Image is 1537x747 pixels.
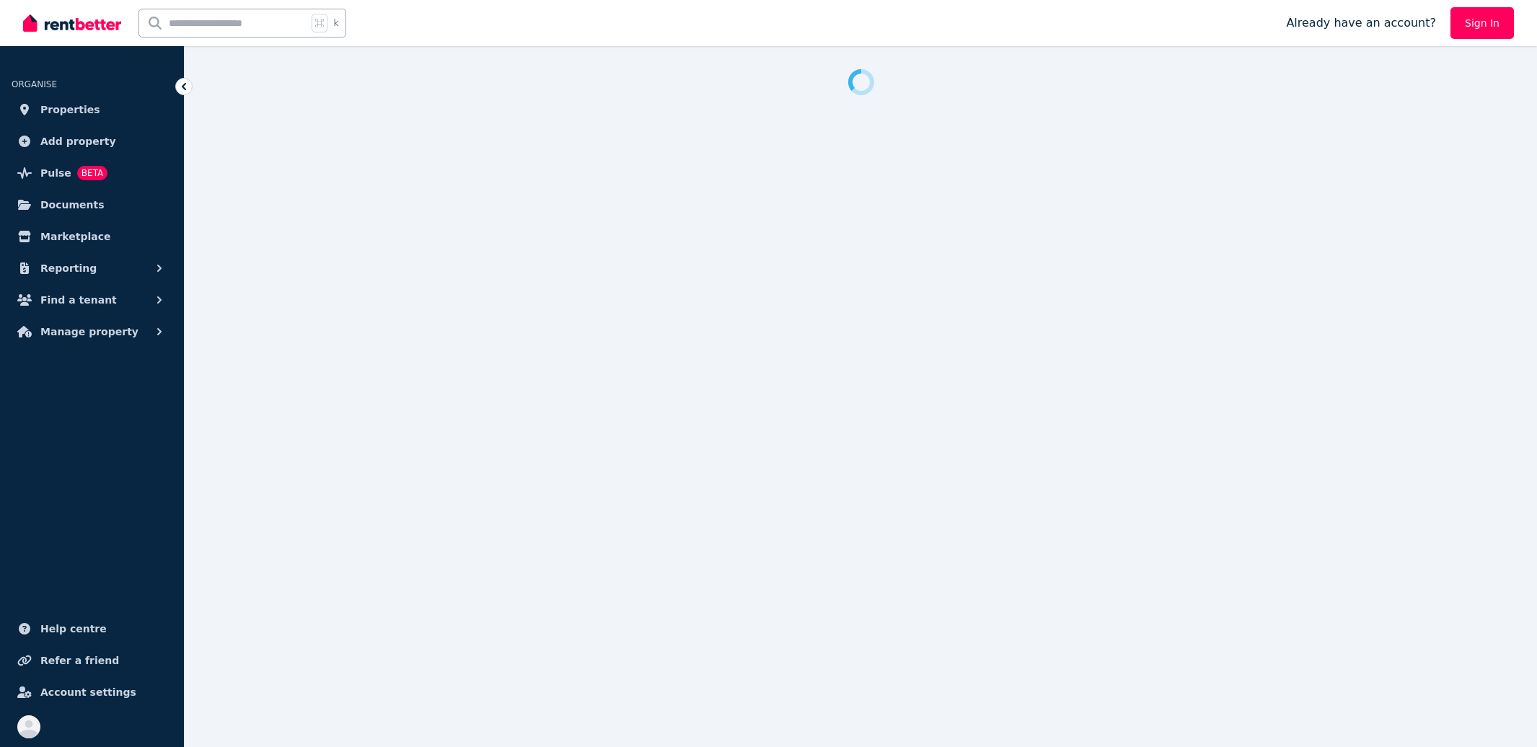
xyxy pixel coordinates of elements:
span: Documents [40,196,105,213]
a: Properties [12,95,172,124]
span: Properties [40,101,100,118]
a: Refer a friend [12,646,172,675]
span: Account settings [40,684,136,701]
span: BETA [77,166,107,180]
a: PulseBETA [12,159,172,187]
a: Add property [12,127,172,156]
span: Help centre [40,620,107,637]
button: Find a tenant [12,286,172,314]
button: Reporting [12,254,172,283]
span: Pulse [40,164,71,182]
span: Reporting [40,260,97,277]
span: Marketplace [40,228,110,245]
a: Help centre [12,614,172,643]
button: Manage property [12,317,172,346]
a: Account settings [12,678,172,707]
span: ORGANISE [12,79,57,89]
a: Marketplace [12,222,172,251]
a: Documents [12,190,172,219]
span: Manage property [40,323,138,340]
a: Sign In [1450,7,1514,39]
img: RentBetter [23,12,121,34]
span: k [333,17,338,29]
span: Find a tenant [40,291,117,309]
span: Add property [40,133,116,150]
span: Refer a friend [40,652,119,669]
span: Already have an account? [1286,14,1436,32]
